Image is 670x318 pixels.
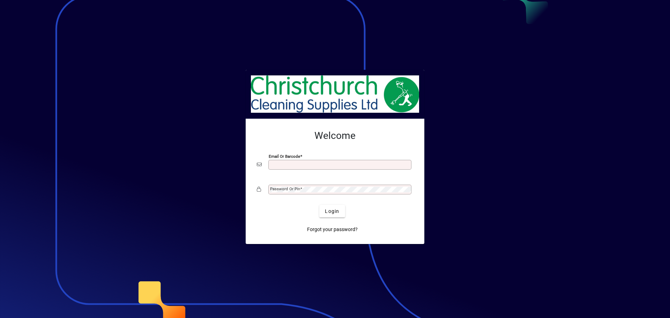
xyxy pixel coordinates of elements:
[319,205,345,217] button: Login
[270,186,300,191] mat-label: Password or Pin
[269,154,300,159] mat-label: Email or Barcode
[325,208,339,215] span: Login
[257,130,413,142] h2: Welcome
[307,226,358,233] span: Forgot your password?
[304,223,360,236] a: Forgot your password?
